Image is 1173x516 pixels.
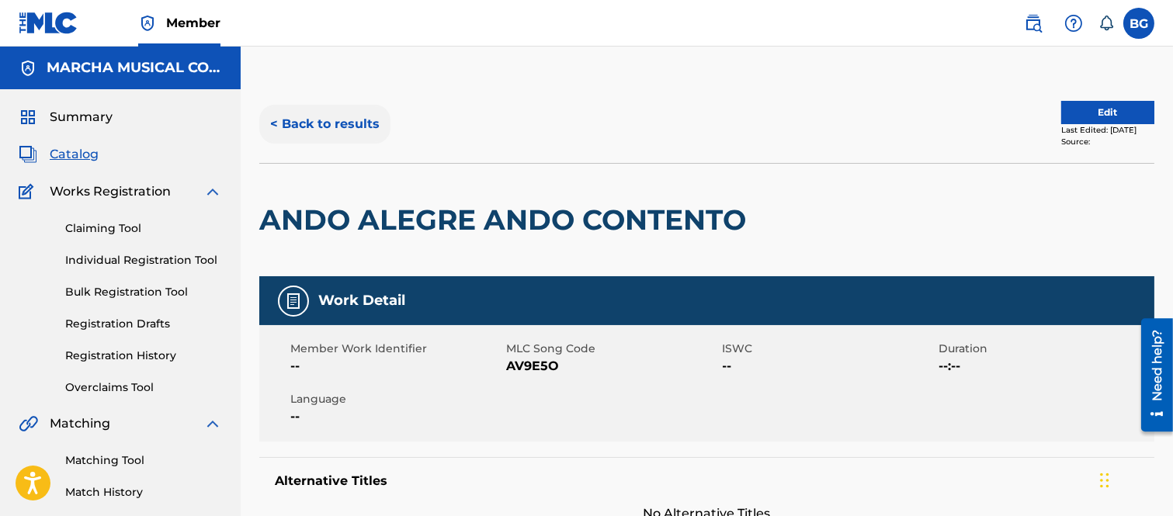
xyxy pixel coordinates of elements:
[47,59,222,77] h5: MARCHA MUSICAL CORP.
[19,108,37,126] img: Summary
[290,391,502,407] span: Language
[275,473,1139,489] h5: Alternative Titles
[65,316,222,332] a: Registration Drafts
[203,182,222,201] img: expand
[19,145,37,164] img: Catalog
[506,341,718,357] span: MLC Song Code
[65,379,222,396] a: Overclaims Tool
[290,357,502,376] span: --
[290,341,502,357] span: Member Work Identifier
[1061,101,1154,124] button: Edit
[50,108,113,126] span: Summary
[138,14,157,33] img: Top Rightsholder
[50,414,110,433] span: Matching
[1064,14,1083,33] img: help
[19,12,78,34] img: MLC Logo
[1061,124,1154,136] div: Last Edited: [DATE]
[1095,442,1173,516] iframe: Chat Widget
[318,292,405,310] h5: Work Detail
[19,108,113,126] a: SummarySummary
[19,182,39,201] img: Works Registration
[50,145,99,164] span: Catalog
[1123,8,1154,39] div: User Menu
[65,452,222,469] a: Matching Tool
[65,220,222,237] a: Claiming Tool
[19,145,99,164] a: CatalogCatalog
[1061,136,1154,147] div: Source:
[259,203,754,237] h2: ANDO ALEGRE ANDO CONTENTO
[1058,8,1089,39] div: Help
[939,357,1150,376] span: --:--
[506,357,718,376] span: AV9E5O
[50,182,171,201] span: Works Registration
[1095,442,1173,516] div: Widget de chat
[65,252,222,268] a: Individual Registration Tool
[203,414,222,433] img: expand
[939,341,1150,357] span: Duration
[1024,14,1043,33] img: search
[290,407,502,426] span: --
[166,14,220,32] span: Member
[1018,8,1049,39] a: Public Search
[723,341,935,357] span: ISWC
[65,348,222,364] a: Registration History
[723,357,935,376] span: --
[1130,313,1173,438] iframe: Resource Center
[284,292,303,310] img: Work Detail
[1098,16,1114,31] div: Notifications
[259,105,390,144] button: < Back to results
[65,484,222,500] a: Match History
[19,59,37,78] img: Accounts
[65,284,222,300] a: Bulk Registration Tool
[1100,457,1109,504] div: Arrastrar
[19,414,38,433] img: Matching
